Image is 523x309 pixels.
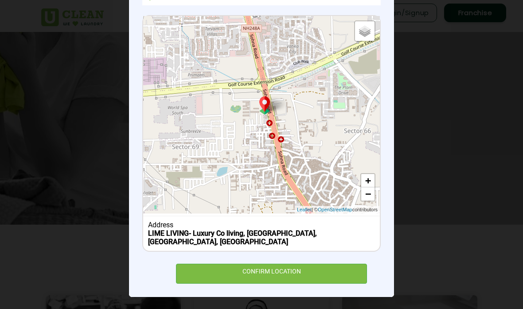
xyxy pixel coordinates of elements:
a: Zoom out [361,187,375,201]
div: | © contributors [295,206,380,214]
a: Zoom in [361,174,375,187]
b: LIME LIVING- Luxury Co living, [GEOGRAPHIC_DATA], [GEOGRAPHIC_DATA], [GEOGRAPHIC_DATA] [148,229,317,246]
a: Layers [355,21,375,41]
div: Address [148,221,375,229]
div: CONFIRM LOCATION [176,264,367,284]
a: OpenStreetMap [318,206,352,214]
a: Leaflet [297,206,312,214]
